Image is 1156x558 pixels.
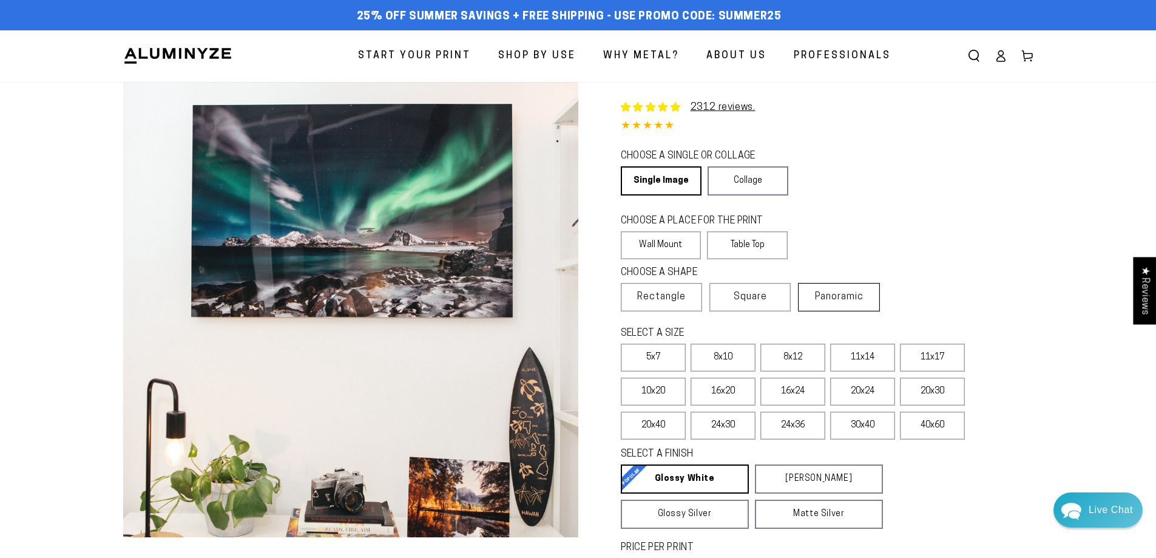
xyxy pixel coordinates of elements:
span: Square [734,290,767,304]
span: About Us [706,47,766,65]
a: Glossy White [621,464,749,494]
label: Table Top [707,231,788,259]
label: 5x7 [621,344,686,372]
span: Start Your Print [358,47,471,65]
label: Wall Mount [621,231,701,259]
label: 30x40 [830,412,895,440]
label: 10x20 [621,378,686,406]
a: About Us [697,40,776,72]
legend: SELECT A SIZE [621,327,864,341]
a: Collage [708,166,788,196]
span: Panoramic [815,292,864,302]
div: Chat widget toggle [1053,492,1143,528]
label: 16x20 [691,378,755,406]
label: 20x40 [621,412,686,440]
legend: SELECT A FINISH [621,447,854,461]
div: 4.85 out of 5.0 stars [621,118,1033,135]
div: Contact Us Directly [1089,492,1133,528]
a: Professionals [785,40,900,72]
span: Shop By Use [498,47,576,65]
a: 2312 reviews. [691,103,755,112]
a: [PERSON_NAME] [755,464,883,494]
span: Professionals [794,47,891,65]
label: 11x14 [830,344,895,372]
label: 40x60 [900,412,965,440]
label: 16x24 [760,378,825,406]
span: Why Metal? [603,47,679,65]
a: Shop By Use [489,40,585,72]
label: PRICE PER PRINT [621,541,1033,555]
a: Start Your Print [349,40,480,72]
span: Rectangle [637,290,686,304]
a: Why Metal? [594,40,688,72]
label: 8x10 [691,344,755,372]
a: Single Image [621,166,701,196]
img: Aluminyze [123,47,232,65]
span: 25% off Summer Savings + Free Shipping - Use Promo Code: SUMMER25 [357,10,782,24]
legend: CHOOSE A PLACE FOR THE PRINT [621,214,777,228]
label: 24x36 [760,412,825,440]
a: Glossy Silver [621,500,749,529]
legend: CHOOSE A SHAPE [621,266,779,280]
div: Click to open Judge.me floating reviews tab [1133,257,1156,324]
label: 8x12 [760,344,825,372]
label: 20x24 [830,378,895,406]
legend: CHOOSE A SINGLE OR COLLAGE [621,149,777,163]
label: 11x17 [900,344,965,372]
summary: Search our site [961,43,987,69]
a: Matte Silver [755,500,883,529]
label: 24x30 [691,412,755,440]
label: 20x30 [900,378,965,406]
